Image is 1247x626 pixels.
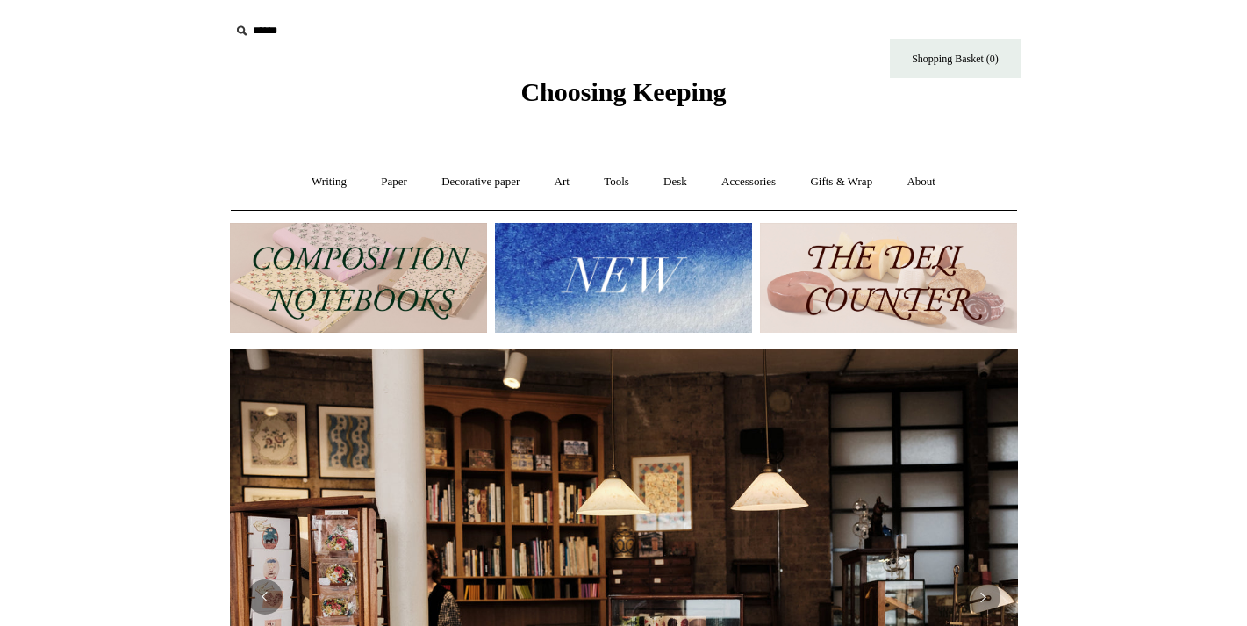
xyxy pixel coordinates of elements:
[539,159,585,205] a: Art
[648,159,703,205] a: Desk
[426,159,535,205] a: Decorative paper
[247,579,283,615] button: Previous
[760,223,1017,333] img: The Deli Counter
[588,159,645,205] a: Tools
[965,579,1000,615] button: Next
[891,159,951,205] a: About
[520,91,726,104] a: Choosing Keeping
[495,223,752,333] img: New.jpg__PID:f73bdf93-380a-4a35-bcfe-7823039498e1
[794,159,888,205] a: Gifts & Wrap
[520,77,726,106] span: Choosing Keeping
[365,159,423,205] a: Paper
[706,159,792,205] a: Accessories
[230,223,487,333] img: 202302 Composition ledgers.jpg__PID:69722ee6-fa44-49dd-a067-31375e5d54ec
[296,159,362,205] a: Writing
[890,39,1021,78] a: Shopping Basket (0)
